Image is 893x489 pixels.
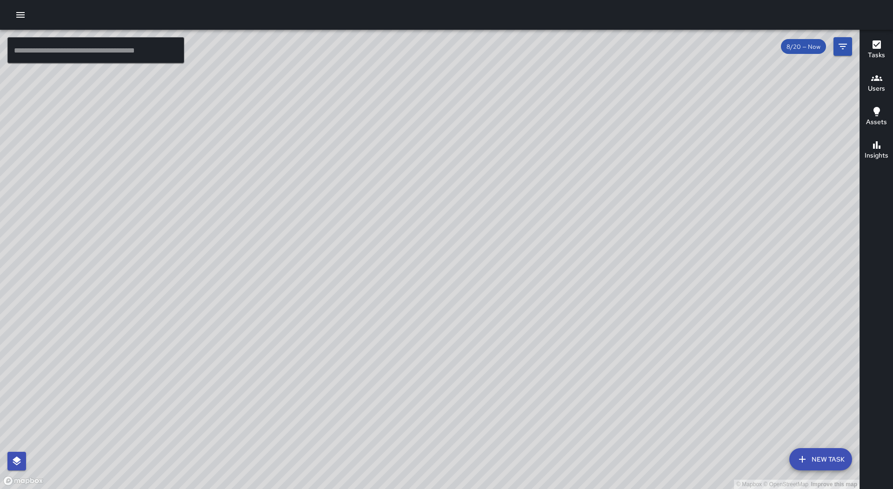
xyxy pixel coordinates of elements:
button: Assets [860,100,893,134]
h6: Insights [865,151,888,161]
span: 8/20 — Now [781,43,826,51]
button: Tasks [860,33,893,67]
button: Users [860,67,893,100]
button: Insights [860,134,893,167]
h6: Tasks [868,50,885,60]
h6: Assets [866,117,887,127]
button: New Task [789,448,852,470]
button: Filters [833,37,852,56]
h6: Users [868,84,885,94]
